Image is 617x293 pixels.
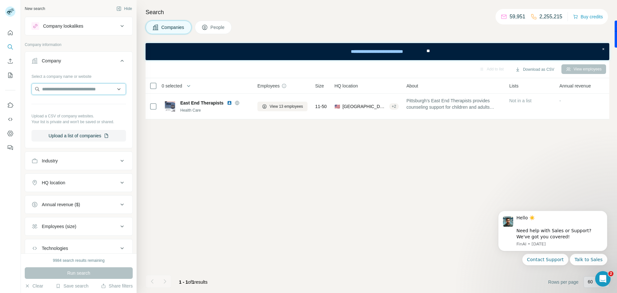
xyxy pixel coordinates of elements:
button: Company [25,53,132,71]
button: Feedback [5,142,15,153]
button: Dashboard [5,128,15,139]
button: My lists [5,69,15,81]
button: View 13 employees [257,102,308,111]
div: HQ location [42,179,65,186]
span: Annual revenue [559,83,591,89]
div: New search [25,6,45,12]
span: 11-50 [315,103,327,110]
button: Hide [112,4,137,14]
span: About [407,83,418,89]
img: Logo of East End Therapists [165,101,175,112]
span: [GEOGRAPHIC_DATA], [US_STATE] [343,103,387,110]
div: Select a company name or website [31,71,126,79]
span: Companies [161,24,185,31]
button: Buy credits [573,12,603,21]
button: Use Surfe on LinkedIn [5,99,15,111]
span: Employees [257,83,280,89]
span: Lists [509,83,519,89]
div: Employees (size) [42,223,76,230]
button: Annual revenue ($) [25,197,132,212]
p: 59,951 [510,13,525,21]
button: Company lookalikes [25,18,132,34]
button: Save search [56,283,88,289]
span: East End Therapists [180,100,224,106]
button: Upload a list of companies [31,130,126,142]
p: 2,255,215 [540,13,562,21]
button: Use Surfe API [5,114,15,125]
span: results [179,279,208,285]
span: - [559,98,561,103]
button: Industry [25,153,132,169]
p: Company information [25,42,133,48]
button: Quick start [5,27,15,39]
span: Size [315,83,324,89]
div: Company lookalikes [43,23,83,29]
span: 1 - 1 [179,279,188,285]
span: Pittsburgh’s East End Therapists provides counseling support for children and adults struggling w... [407,97,502,110]
button: HQ location [25,175,132,190]
div: Technologies [42,245,68,252]
span: People [210,24,225,31]
button: Share filters [101,283,133,289]
div: Annual revenue ($) [42,201,80,208]
button: Technologies [25,241,132,256]
button: Enrich CSV [5,55,15,67]
span: 0 selected [162,83,182,89]
div: 9984 search results remaining [53,258,105,263]
div: Company [42,58,61,64]
span: 2 [608,271,613,276]
h4: Search [146,8,609,17]
p: Your list is private and won't be saved or shared. [31,119,126,125]
button: Download as CSV [511,65,559,74]
span: of [188,279,192,285]
iframe: Intercom notifications message [488,203,617,290]
button: Employees (size) [25,219,132,234]
span: View 13 employees [270,104,303,109]
div: Health Care [180,107,250,113]
button: Clear [25,283,43,289]
iframe: Banner [146,43,609,60]
span: Not in a list [509,98,532,103]
span: 🇺🇸 [335,103,340,110]
span: 1 [192,279,194,285]
div: + 2 [389,104,399,109]
button: Search [5,41,15,53]
span: HQ location [335,83,358,89]
img: LinkedIn logo [227,100,232,105]
p: Upload a CSV of company websites. [31,113,126,119]
iframe: Intercom live chat [595,271,611,287]
div: Industry [42,158,58,164]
